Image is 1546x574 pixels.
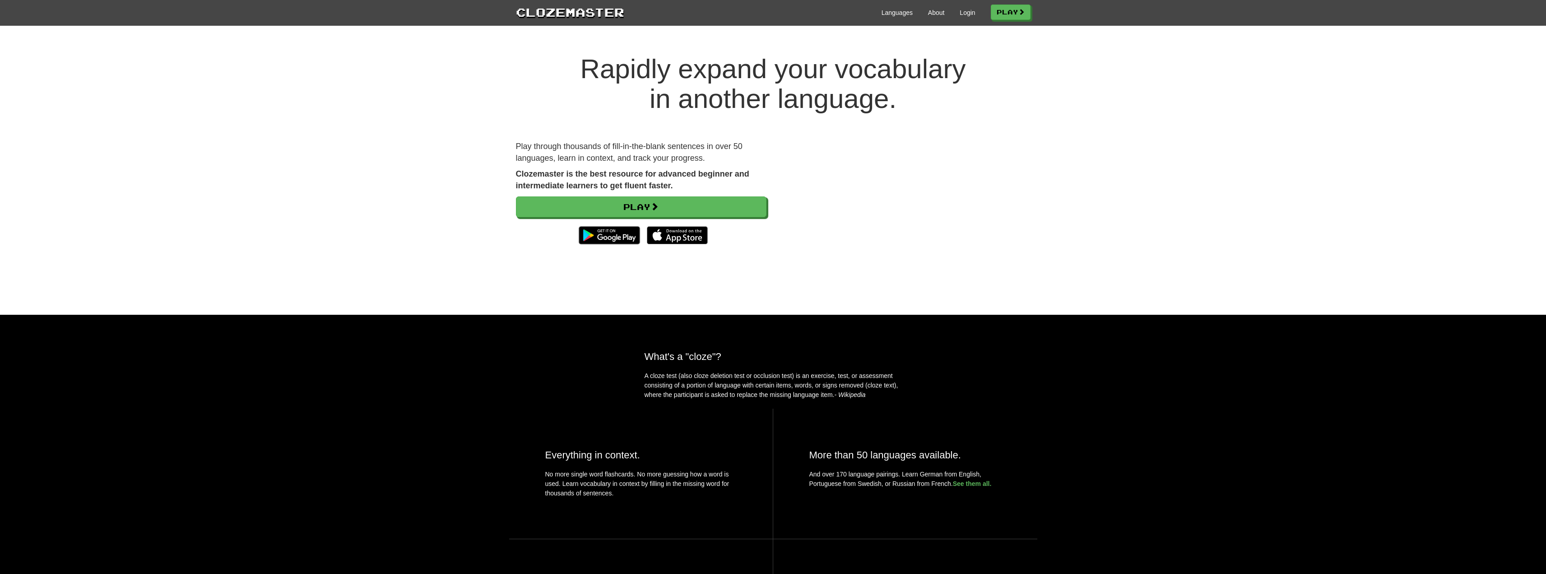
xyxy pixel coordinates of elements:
[516,4,624,20] a: Clozemaster
[928,8,945,17] a: About
[574,222,644,249] img: Get it on Google Play
[809,449,1001,461] h2: More than 50 languages available.
[545,449,737,461] h2: Everything in context.
[953,480,992,487] a: See them all.
[835,391,866,398] em: - Wikipedia
[645,371,902,400] p: A cloze test (also cloze deletion test or occlusion test) is an exercise, test, or assessment con...
[516,169,749,190] strong: Clozemaster is the best resource for advanced beginner and intermediate learners to get fluent fa...
[516,141,766,164] p: Play through thousands of fill-in-the-blank sentences in over 50 languages, learn in context, and...
[960,8,975,17] a: Login
[991,5,1031,20] a: Play
[545,470,737,503] p: No more single word flashcards. No more guessing how a word is used. Learn vocabulary in context ...
[882,8,913,17] a: Languages
[647,226,708,244] img: Download_on_the_App_Store_Badge_US-UK_135x40-25178aeef6eb6b83b96f5f2d004eda3bffbb37122de64afbaef7...
[516,196,766,217] a: Play
[645,351,902,362] h2: What's a "cloze"?
[809,470,1001,489] p: And over 170 language pairings. Learn German from English, Portuguese from Swedish, or Russian fr...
